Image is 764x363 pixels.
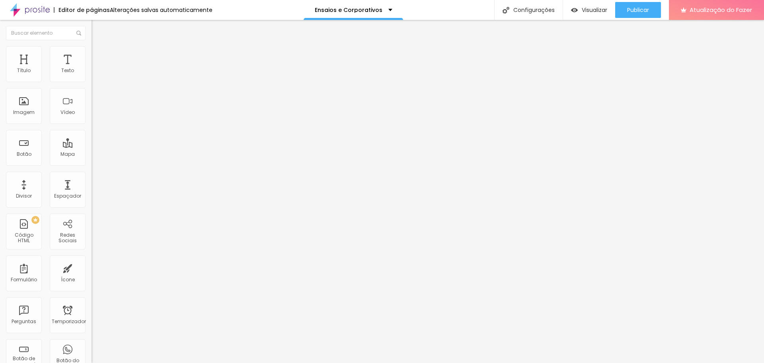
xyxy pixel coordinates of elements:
[76,31,81,35] img: Ícone
[563,2,615,18] button: Visualizar
[61,67,74,74] font: Texto
[6,26,86,40] input: Buscar elemento
[13,109,35,116] font: Imagem
[92,20,764,363] iframe: Editor
[571,7,578,14] img: view-1.svg
[17,151,31,157] font: Botão
[582,6,607,14] font: Visualizar
[54,192,81,199] font: Espaçador
[52,318,86,325] font: Temporizador
[503,7,509,14] img: Ícone
[16,192,32,199] font: Divisor
[58,6,110,14] font: Editor de páginas
[12,318,36,325] font: Perguntas
[17,67,31,74] font: Título
[60,151,75,157] font: Mapa
[61,276,75,283] font: Ícone
[315,6,382,14] font: Ensaios e Corporativos
[110,6,212,14] font: Alterações salvas automaticamente
[60,109,75,116] font: Vídeo
[690,6,752,14] font: Atualização do Fazer
[627,6,649,14] font: Publicar
[11,276,37,283] font: Formulário
[15,232,33,244] font: Código HTML
[513,6,555,14] font: Configurações
[615,2,661,18] button: Publicar
[58,232,77,244] font: Redes Sociais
